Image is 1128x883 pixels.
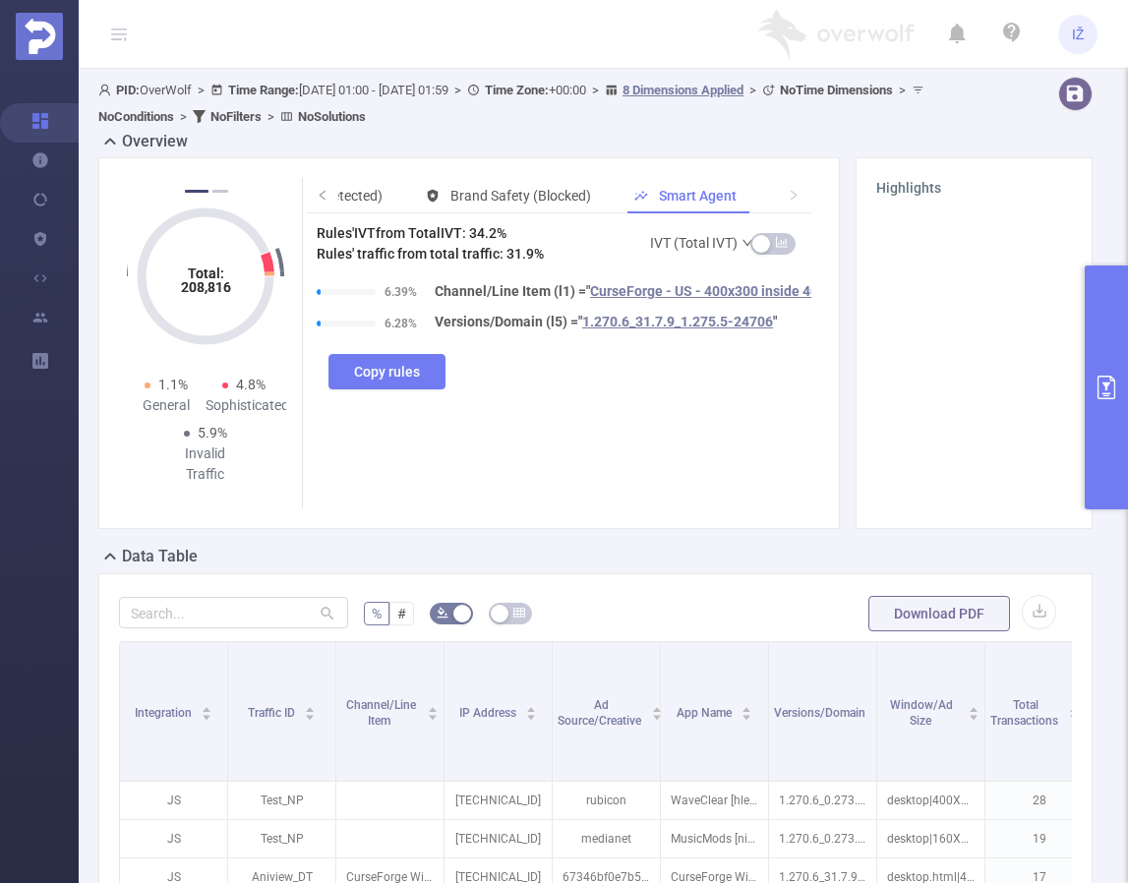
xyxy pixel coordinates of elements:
[525,704,537,716] div: Sort
[192,83,210,97] span: >
[661,820,768,857] p: MusicMods [nicgbbdlkdibdfjhngokoekbpkdinfajmfehojha]
[659,188,737,204] span: Smart Agent
[210,109,262,124] b: No Filters
[372,606,382,621] span: %
[526,704,537,710] i: icon: caret-up
[228,782,335,819] p: Test_NP
[582,314,773,329] span: 1.270.6_31.7.9_1.275.5-24706
[305,712,316,718] i: icon: caret-down
[448,83,467,97] span: >
[774,706,868,720] span: Versions/Domain
[741,704,752,716] div: Sort
[743,83,762,97] span: >
[180,279,230,295] tspan: 208,816
[166,443,245,485] div: Invalid Traffic
[985,782,1093,819] p: 28
[769,782,876,819] p: 1.270.6_0.273.1.4_1.13.4
[317,244,606,265] h4: Rules' traffic from total traffic: 31.9%
[526,712,537,718] i: icon: caret-down
[553,782,660,819] p: rubicon
[437,607,448,618] i: icon: bg-colors
[651,704,663,716] div: Sort
[127,395,206,416] div: General
[890,698,953,728] span: Window/Ad Size
[248,706,298,720] span: Traffic ID
[202,712,212,718] i: icon: caret-down
[985,820,1093,857] p: 19
[876,178,1072,199] h3: Highlights
[877,782,984,819] p: desktop|400X300
[650,223,754,263] a: IVT (Total IVT) icon: down
[428,712,439,718] i: icon: caret-down
[990,698,1061,728] span: Total Transactions
[119,597,348,628] input: Search...
[305,704,316,710] i: icon: caret-up
[435,281,920,302] span: Channel/Line Item (l1) = " "
[120,820,227,857] p: JS
[623,83,743,97] u: 8 Dimensions Applied
[212,190,228,193] button: 2
[558,698,644,728] span: Ad Source/Creative
[427,704,439,716] div: Sort
[459,706,519,720] span: IP Address
[553,820,660,857] p: medianet
[236,377,266,392] span: 4.8%
[317,189,328,201] i: icon: left
[122,130,188,153] h2: Overview
[385,318,408,329] span: 6.28%
[513,607,525,618] i: icon: table
[769,820,876,857] p: 1.270.6_0.273.1.4_[TECHNICAL_ID]
[775,235,789,249] i: icon: bar-chart
[185,190,208,193] button: 1
[651,712,662,718] i: icon: caret-down
[174,109,193,124] span: >
[202,704,212,710] i: icon: caret-up
[228,83,299,97] b: Time Range:
[780,83,893,97] b: No Time Dimensions
[435,312,777,332] span: Versions/Domain (l5) = " "
[187,265,223,281] tspan: Total:
[651,704,662,710] i: icon: caret-up
[206,395,284,416] div: Sophisticated
[135,706,195,720] span: Integration
[868,596,1010,631] button: Download PDF
[788,189,800,201] i: icon: right
[385,286,408,298] span: 6.39%
[969,704,980,710] i: icon: caret-up
[98,84,116,96] i: icon: user
[969,712,980,718] i: icon: caret-down
[262,109,280,124] span: >
[586,83,605,97] span: >
[742,237,753,249] i: icon: down
[397,606,406,621] span: #
[893,83,912,97] span: >
[445,782,552,819] p: [TECHNICAL_ID]
[228,820,335,857] p: Test_NP
[98,109,174,124] b: No Conditions
[742,712,752,718] i: icon: caret-down
[877,820,984,857] p: desktop|160X600
[428,704,439,710] i: icon: caret-up
[677,706,735,720] span: App Name
[450,188,591,204] span: Brand Safety (Blocked)
[201,704,212,716] div: Sort
[661,782,768,819] p: WaveClear [hlehbcidoifhjpggmaiddnamckbgflcggbgpljjg]
[485,83,549,97] b: Time Zone:
[742,704,752,710] i: icon: caret-up
[198,425,227,441] span: 5.9%
[968,704,980,716] div: Sort
[445,820,552,857] p: [TECHNICAL_ID]
[16,13,63,60] img: Protected Media
[1065,642,1093,781] i: Filter menu
[120,782,227,819] p: JS
[158,377,188,392] span: 1.1%
[116,83,140,97] b: PID:
[346,698,416,728] span: Channel/Line Item
[122,545,198,568] h2: Data Table
[98,83,929,124] span: OverWolf [DATE] 01:00 - [DATE] 01:59 +00:00
[1072,15,1085,54] span: IŽ
[328,354,445,389] button: Copy rules
[304,704,316,716] div: Sort
[298,109,366,124] b: No Solutions
[590,283,916,299] span: CurseForge - US - 400x300 inside 400x600 - Domain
